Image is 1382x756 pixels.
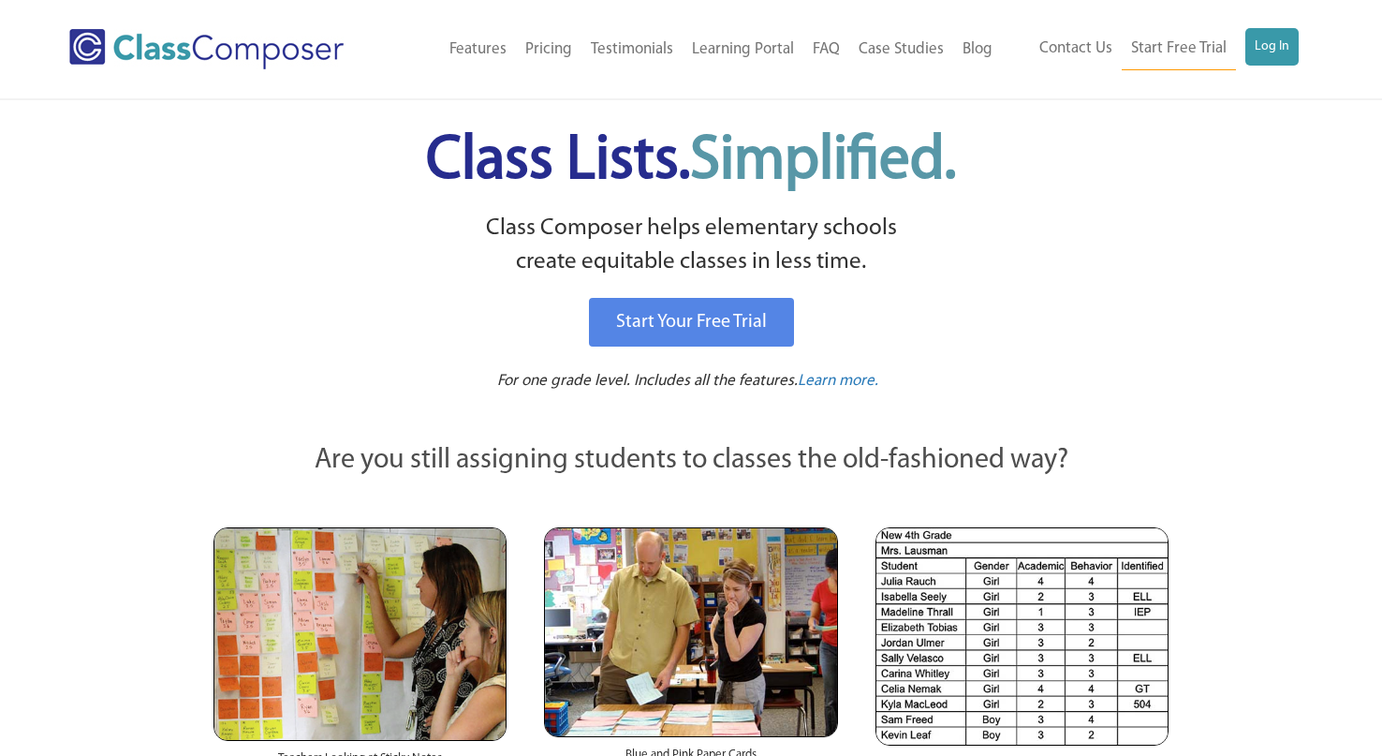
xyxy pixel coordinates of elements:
[953,29,1002,70] a: Blog
[803,29,849,70] a: FAQ
[1002,28,1299,70] nav: Header Menu
[426,131,956,192] span: Class Lists.
[683,29,803,70] a: Learning Portal
[516,29,581,70] a: Pricing
[1122,28,1236,70] a: Start Free Trial
[211,212,1171,280] p: Class Composer helps elementary schools create equitable classes in less time.
[616,313,767,332] span: Start Your Free Trial
[1030,28,1122,69] a: Contact Us
[798,370,878,393] a: Learn more.
[440,29,516,70] a: Features
[69,29,344,69] img: Class Composer
[394,29,1002,70] nav: Header Menu
[875,527,1169,746] img: Spreadsheets
[589,298,794,347] a: Start Your Free Trial
[497,373,798,389] span: For one grade level. Includes all the features.
[581,29,683,70] a: Testimonials
[798,373,878,389] span: Learn more.
[213,527,507,741] img: Teachers Looking at Sticky Notes
[213,440,1169,482] p: Are you still assigning students to classes the old-fashioned way?
[849,29,953,70] a: Case Studies
[1245,28,1299,66] a: Log In
[690,131,956,192] span: Simplified.
[544,527,837,736] img: Blue and Pink Paper Cards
